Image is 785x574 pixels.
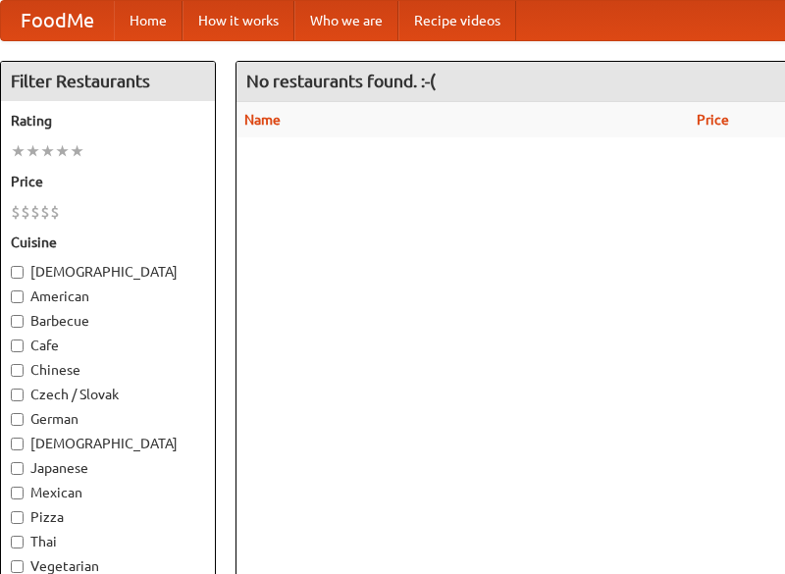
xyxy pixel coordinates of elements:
input: [DEMOGRAPHIC_DATA] [11,266,24,279]
input: Japanese [11,462,24,475]
h5: Price [11,172,205,191]
li: $ [30,201,40,223]
li: $ [21,201,30,223]
label: Thai [11,532,205,551]
a: Price [697,112,729,128]
li: ★ [70,140,84,162]
input: Chinese [11,364,24,377]
ng-pluralize: No restaurants found. :-( [246,72,436,90]
a: Name [244,112,281,128]
a: Home [114,1,183,40]
li: $ [40,201,50,223]
li: $ [50,201,60,223]
a: Recipe videos [398,1,516,40]
a: Who we are [294,1,398,40]
label: Czech / Slovak [11,385,205,404]
h5: Cuisine [11,233,205,252]
input: [DEMOGRAPHIC_DATA] [11,438,24,450]
h4: Filter Restaurants [1,62,215,101]
label: [DEMOGRAPHIC_DATA] [11,434,205,453]
input: Czech / Slovak [11,389,24,401]
input: Mexican [11,487,24,499]
label: [DEMOGRAPHIC_DATA] [11,262,205,282]
label: Cafe [11,336,205,355]
input: Pizza [11,511,24,524]
label: Barbecue [11,311,205,331]
label: Chinese [11,360,205,380]
label: Japanese [11,458,205,478]
li: ★ [26,140,40,162]
input: Barbecue [11,315,24,328]
input: Vegetarian [11,560,24,573]
input: Thai [11,536,24,548]
li: ★ [11,140,26,162]
input: American [11,290,24,303]
li: $ [11,201,21,223]
label: American [11,287,205,306]
a: FoodMe [1,1,114,40]
input: German [11,413,24,426]
a: How it works [183,1,294,40]
label: Mexican [11,483,205,502]
li: ★ [55,140,70,162]
label: German [11,409,205,429]
input: Cafe [11,339,24,352]
h5: Rating [11,111,205,130]
label: Pizza [11,507,205,527]
li: ★ [40,140,55,162]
